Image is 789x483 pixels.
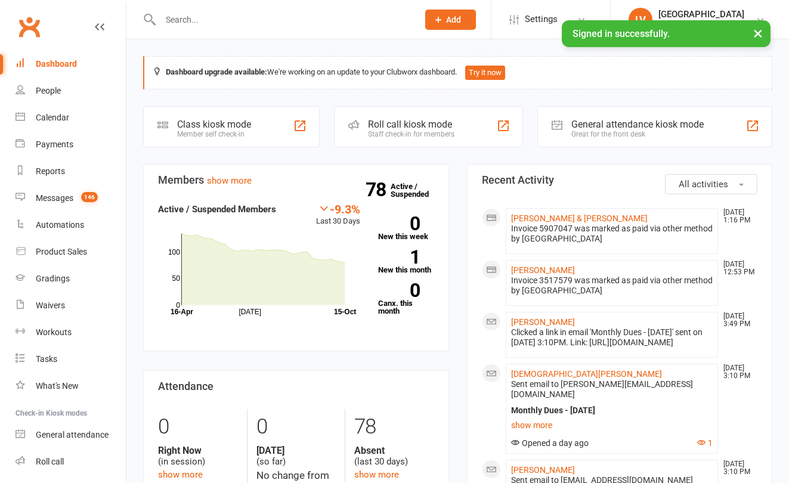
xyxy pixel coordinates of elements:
a: show more [158,469,203,480]
div: Clicked a link in email 'Monthly Dues - [DATE]' sent on [DATE] 3:10PM. Link: [URL][DOMAIN_NAME] [511,327,713,348]
h3: Members [158,174,434,186]
a: [PERSON_NAME] [511,465,575,475]
span: All activities [679,179,728,190]
div: (in session) [158,445,238,467]
a: [PERSON_NAME] [511,317,575,327]
div: Last 30 Days [316,202,360,228]
div: Roll call [36,457,64,466]
a: Calendar [16,104,126,131]
button: Try it now [465,66,505,80]
strong: Dashboard upgrade available: [166,67,267,76]
a: Dashboard [16,51,126,78]
div: 0 [158,409,238,445]
div: People [36,86,61,95]
span: Opened a day ago [511,438,589,448]
span: Add [446,15,461,24]
a: Automations [16,212,126,239]
button: Add [425,10,476,30]
a: Payments [16,131,126,158]
a: Roll call [16,448,126,475]
div: LV [629,8,652,32]
time: [DATE] 3:10 PM [717,364,757,380]
a: 78Active / Suspended [391,174,443,207]
div: Dashboard [36,59,77,69]
a: Messages 146 [16,185,126,212]
a: Workouts [16,319,126,346]
a: 0Canx. this month [378,283,434,315]
span: Sent email to [PERSON_NAME][EMAIL_ADDRESS][DOMAIN_NAME] [511,379,693,399]
a: show more [511,417,713,434]
div: 78 [354,409,434,445]
a: show more [207,175,252,186]
div: Product Sales [36,247,87,256]
span: Settings [525,6,558,33]
a: What's New [16,373,126,400]
time: [DATE] 1:16 PM [717,209,757,224]
h3: Attendance [158,380,434,392]
input: Search... [157,11,410,28]
button: 1 [697,438,713,448]
a: Waivers [16,292,126,319]
time: [DATE] 3:10 PM [717,460,757,476]
strong: Absent [354,445,434,456]
div: Tasks [36,354,57,364]
div: We're working on an update to your Clubworx dashboard. [143,56,772,89]
h3: Recent Activity [482,174,758,186]
a: show more [354,469,399,480]
strong: 1 [378,248,420,266]
div: Member self check-in [177,130,251,138]
div: Payments [36,140,73,149]
strong: Active / Suspended Members [158,204,276,215]
button: × [747,20,769,46]
strong: 0 [378,215,420,233]
span: 146 [81,192,98,202]
a: Gradings [16,265,126,292]
a: Clubworx [14,12,44,42]
a: [PERSON_NAME] [511,265,575,275]
button: All activities [665,174,757,194]
a: Reports [16,158,126,185]
div: Roll call kiosk mode [368,119,454,130]
div: Class kiosk mode [177,119,251,130]
a: Product Sales [16,239,126,265]
div: 0 [256,409,336,445]
div: Invoice 5907047 was marked as paid via other method by [GEOGRAPHIC_DATA] [511,224,713,244]
a: [PERSON_NAME] & [PERSON_NAME] [511,213,648,223]
div: [GEOGRAPHIC_DATA] [658,9,744,20]
a: Tasks [16,346,126,373]
div: What's New [36,381,79,391]
time: [DATE] 12:53 PM [717,261,757,276]
div: -9.3% [316,202,360,215]
div: General attendance [36,430,109,439]
div: Messages [36,193,73,203]
a: People [16,78,126,104]
div: Invoice 3517579 was marked as paid via other method by [GEOGRAPHIC_DATA] [511,275,713,296]
span: Signed in successfully. [573,28,670,39]
div: Monthly Dues - [DATE] [511,405,713,416]
strong: [DATE] [256,445,336,456]
time: [DATE] 3:49 PM [717,312,757,328]
strong: 0 [378,281,420,299]
div: General attendance kiosk mode [571,119,704,130]
a: 1New this month [378,250,434,274]
strong: Right Now [158,445,238,456]
div: Waivers [36,301,65,310]
div: (so far) [256,445,336,467]
div: Reports [36,166,65,176]
div: Gradings [36,274,70,283]
a: [DEMOGRAPHIC_DATA][PERSON_NAME] [511,369,662,379]
div: (last 30 days) [354,445,434,467]
strong: 78 [366,181,391,199]
div: [GEOGRAPHIC_DATA] [658,20,744,30]
div: Great for the front desk [571,130,704,138]
a: 0New this week [378,216,434,240]
div: Automations [36,220,84,230]
a: General attendance kiosk mode [16,422,126,448]
div: Staff check-in for members [368,130,454,138]
div: Workouts [36,327,72,337]
div: Calendar [36,113,69,122]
